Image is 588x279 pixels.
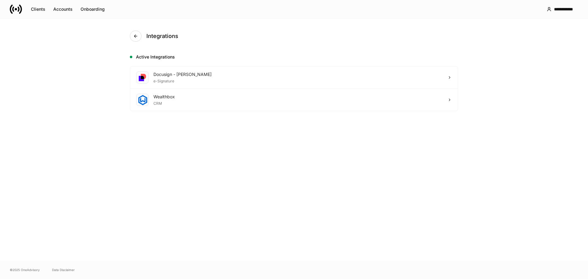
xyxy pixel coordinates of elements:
[153,100,175,106] div: CRM
[153,77,212,84] div: e-Signature
[81,7,105,11] div: Onboarding
[27,4,49,14] button: Clients
[52,267,75,272] a: Data Disclaimer
[77,4,109,14] button: Onboarding
[31,7,45,11] div: Clients
[153,94,175,100] div: Wealthbox
[136,54,458,60] h5: Active Integrations
[53,7,73,11] div: Accounts
[10,267,40,272] span: © 2025 OneAdvisory
[49,4,77,14] button: Accounts
[146,32,178,40] h4: Integrations
[153,71,212,77] div: Docusign - [PERSON_NAME]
